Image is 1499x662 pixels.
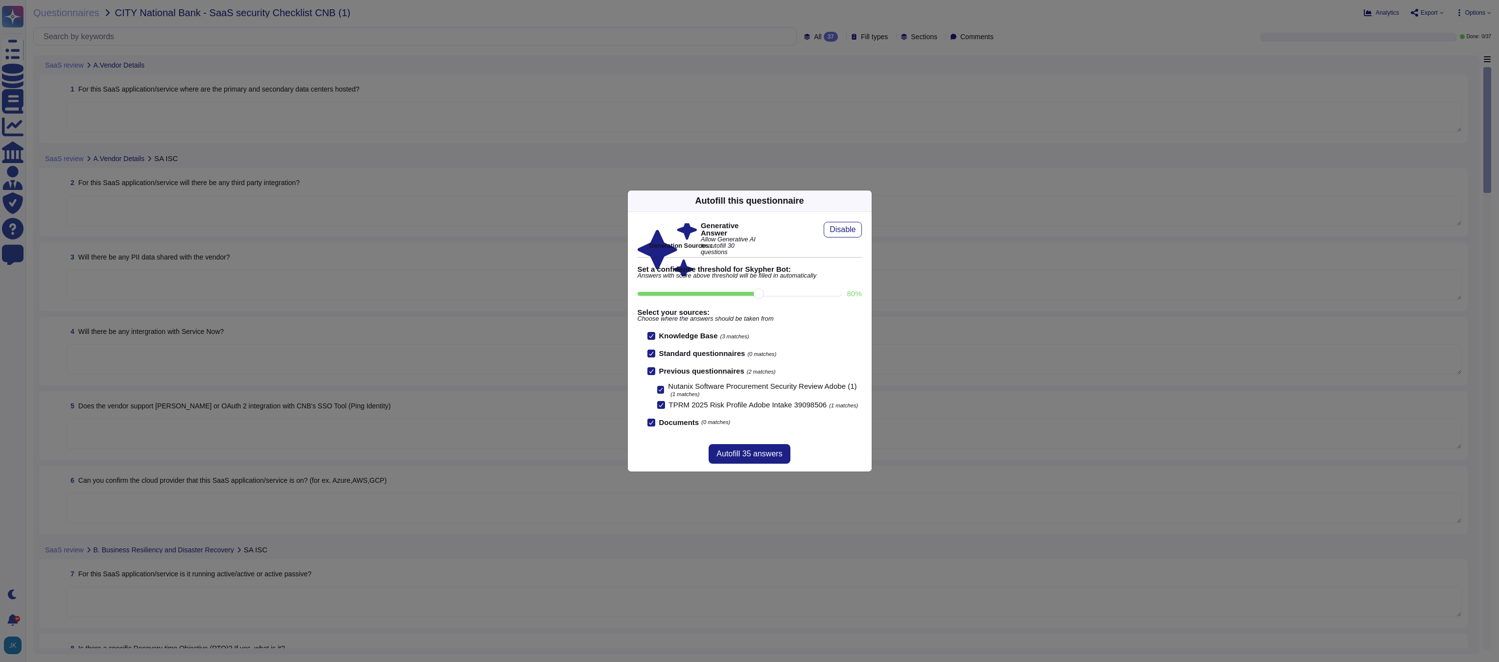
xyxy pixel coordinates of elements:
[695,194,804,208] div: Autofill this questionnaire
[824,222,861,237] button: Disable
[847,290,861,297] label: 80 %
[659,419,699,426] b: Documents
[649,242,713,249] b: Generation Sources :
[701,236,760,255] span: Allow Generative AI to autofill 30 questions
[701,420,730,425] span: (0 matches)
[668,382,857,390] span: Nutanix Software Procurement Security Review Adobe (1)
[638,316,862,322] span: Choose where the answers should be taken from
[669,401,827,409] span: TPRM 2025 Risk Profile Adobe Intake 39098506
[747,351,776,357] span: (0 matches)
[720,333,749,339] span: (3 matches)
[709,444,790,464] button: Autofill 35 answers
[638,273,862,279] span: Answers with score above threshold will be filled in automatically
[659,331,718,340] b: Knowledge Base
[659,367,744,375] b: Previous questionnaires
[638,308,862,316] b: Select your sources:
[747,369,776,375] span: (2 matches)
[829,402,858,408] span: (1 matches)
[701,222,760,236] b: Generative Answer
[659,349,745,357] b: Standard questionnaires
[716,450,782,458] span: Autofill 35 answers
[670,391,699,397] span: (1 matches)
[638,265,862,273] b: Set a confidence threshold for Skypher Bot:
[830,226,856,234] span: Disable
